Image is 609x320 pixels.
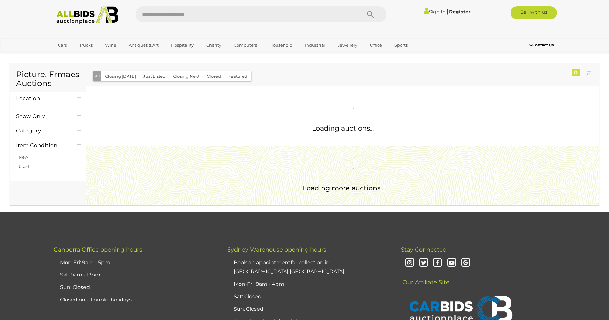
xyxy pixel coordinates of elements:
a: Cars [54,40,71,51]
li: Sat: Closed [232,291,385,303]
button: Featured [224,71,251,81]
li: Closed on all public holidays. [59,294,211,306]
span: | [447,8,448,15]
li: Mon-Fri: 9am - 5pm [59,257,211,269]
a: Household [265,40,297,51]
i: Facebook [432,257,443,268]
h4: Category [16,128,67,134]
a: Register [449,9,470,15]
a: Trucks [75,40,97,51]
span: Our Affiliate Site [401,269,449,286]
a: Sign In [424,9,446,15]
a: [GEOGRAPHIC_DATA] [54,51,107,61]
h1: Picture. Frmaes Auctions [16,70,80,88]
a: Contact Us [529,42,555,49]
a: Industrial [301,40,329,51]
i: Instagram [404,257,415,268]
i: Twitter [418,257,429,268]
span: Canberra Office opening hours [54,246,142,253]
span: Stay Connected [401,246,447,253]
h4: Item Condition [16,142,67,148]
div: 0 [572,69,580,76]
a: Book an appointmentfor collection in [GEOGRAPHIC_DATA] [GEOGRAPHIC_DATA] [234,260,344,275]
i: Google [460,257,471,268]
button: All [93,71,102,81]
i: Youtube [446,257,457,268]
a: Sports [390,40,412,51]
h4: Location [16,95,67,101]
span: Sydney Warehouse opening hours [227,246,326,253]
button: Search [355,6,386,22]
a: Sell with us [511,6,557,19]
li: Sun: Closed [232,303,385,316]
b: Contact Us [529,43,554,47]
li: Mon-Fri: 8am - 4pm [232,278,385,291]
img: Allbids.com.au [53,6,122,24]
li: Sat: 9am - 12pm [59,269,211,281]
u: Book an appointment [234,260,291,266]
a: Wine [101,40,121,51]
a: Used [19,164,29,169]
a: Hospitality [167,40,198,51]
a: Charity [202,40,225,51]
button: Just Listed [139,71,169,81]
a: Antiques & Art [125,40,163,51]
button: Closing Next [169,71,203,81]
a: Jewellery [333,40,362,51]
button: Closing [DATE] [101,71,140,81]
span: Loading more auctions.. [303,184,383,192]
h4: Show Only [16,113,67,119]
button: Closed [203,71,225,81]
a: Office [366,40,386,51]
a: Computers [230,40,261,51]
li: Sun: Closed [59,281,211,294]
span: Loading auctions... [312,124,374,132]
a: New [19,155,28,160]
